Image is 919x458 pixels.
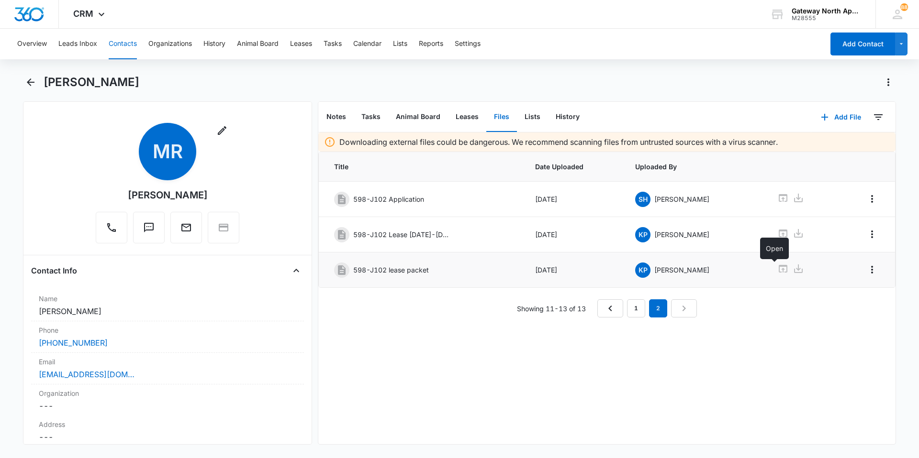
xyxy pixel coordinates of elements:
button: Leases [290,29,312,59]
p: Downloading external files could be dangerous. We recommend scanning files from untrusted sources... [339,136,778,148]
span: 88 [900,3,908,11]
button: Notes [319,102,354,132]
p: 598-J102 Lease [DATE]-[DATE] [353,229,449,240]
em: 2 [649,299,667,317]
div: Email[EMAIL_ADDRESS][DOMAIN_NAME] [31,353,304,384]
nav: Pagination [597,299,697,317]
span: Uploaded By [635,162,754,172]
span: Title [334,162,512,172]
td: [DATE] [524,217,624,252]
button: Overflow Menu [864,262,880,277]
button: History [548,102,587,132]
button: Lists [393,29,407,59]
button: Actions [881,75,896,90]
div: notifications count [900,3,908,11]
h4: Contact Info [31,265,77,276]
button: Back [23,75,38,90]
button: Organizations [148,29,192,59]
label: Email [39,357,296,367]
label: Name [39,294,296,304]
button: Text [133,212,165,243]
span: Date Uploaded [535,162,613,172]
button: Leads Inbox [58,29,97,59]
a: Text [133,227,165,235]
button: Files [486,102,517,132]
p: Showing 11-13 of 13 [517,304,586,314]
label: Phone [39,325,296,335]
h1: [PERSON_NAME] [44,75,139,89]
span: MR [139,123,196,180]
p: [PERSON_NAME] [654,265,709,275]
div: Phone[PHONE_NUMBER] [31,321,304,353]
label: Address [39,419,296,429]
button: Leases [448,102,486,132]
div: [PERSON_NAME] [128,188,208,202]
button: Reports [419,29,443,59]
button: Email [170,212,202,243]
div: Name[PERSON_NAME] [31,290,304,321]
button: Lists [517,102,548,132]
button: History [203,29,225,59]
a: [EMAIL_ADDRESS][DOMAIN_NAME] [39,369,134,380]
td: [DATE] [524,182,624,217]
span: SH [635,192,650,207]
button: Contacts [109,29,137,59]
p: [PERSON_NAME] [654,194,709,204]
button: Settings [455,29,481,59]
a: Page 1 [627,299,645,317]
p: [PERSON_NAME] [654,229,709,240]
a: Email [170,227,202,235]
a: Call [96,227,127,235]
p: 598-J102 Application [353,194,424,204]
div: account name [792,7,862,15]
button: Animal Board [388,102,448,132]
button: Add File [811,106,871,129]
span: KP [635,262,650,278]
dd: --- [39,431,296,443]
button: Tasks [354,102,388,132]
dd: --- [39,400,296,412]
label: Organization [39,388,296,398]
p: 598-J102 lease packet [353,265,429,275]
span: KP [635,227,650,242]
button: Close [289,263,304,278]
td: [DATE] [524,252,624,288]
button: Overview [17,29,47,59]
button: Add Contact [830,33,895,55]
div: Address--- [31,415,304,447]
a: [PHONE_NUMBER] [39,337,108,349]
button: Calendar [353,29,381,59]
button: Overflow Menu [864,191,880,207]
button: Filters [871,109,886,125]
a: Previous Page [597,299,623,317]
div: account id [792,15,862,22]
dd: [PERSON_NAME] [39,305,296,317]
div: Organization--- [31,384,304,415]
button: Animal Board [237,29,279,59]
button: Call [96,212,127,243]
button: Overflow Menu [864,227,880,242]
button: Tasks [324,29,342,59]
div: Open [760,238,789,259]
span: CRM [73,9,93,19]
